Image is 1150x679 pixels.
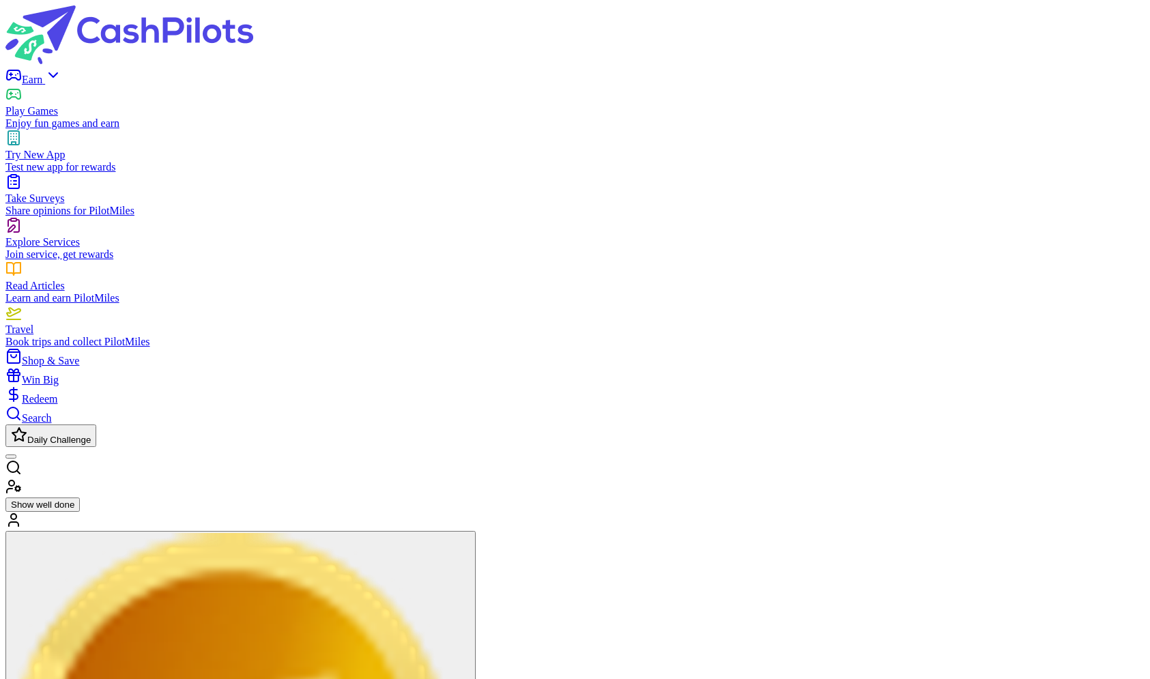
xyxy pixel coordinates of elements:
[5,323,1145,336] div: Travel
[5,149,1145,161] div: Try New App
[5,136,1145,173] a: Try New AppTest new app for rewards
[5,292,1145,304] div: Learn and earn PilotMiles
[5,5,1145,67] a: CashPilots Logo
[5,268,1145,304] a: Read ArticlesLearn and earn PilotMiles
[5,236,1145,248] div: Explore Services
[5,180,1145,217] a: Take SurveysShare opinions for PilotMiles
[5,355,79,366] a: Shop & Save
[5,105,1145,117] div: Play Games
[22,374,59,386] span: Win Big
[5,311,1145,348] a: TravelBook trips and collect PilotMiles
[5,412,52,424] a: Search
[22,393,57,405] span: Redeem
[5,224,1145,261] a: Explore ServicesJoin service, get rewards
[22,355,79,366] span: Shop & Save
[5,161,1145,173] div: Test new app for rewards
[22,412,52,424] span: Search
[5,393,57,405] a: Redeem
[5,205,1145,217] div: Share opinions for PilotMiles
[5,248,1145,261] div: Join service, get rewards
[5,280,1145,292] div: Read Articles
[5,374,59,386] a: Win Big
[5,336,1145,348] div: Book trips and collect PilotMiles
[5,497,80,512] button: Show well done
[5,93,1145,130] a: Play GamesEnjoy fun games and earn
[5,117,1145,130] div: Enjoy fun games and earn
[5,74,61,85] a: Earn
[5,5,253,64] img: CashPilots Logo
[22,74,45,85] span: Earn
[5,192,1145,205] div: Take Surveys
[5,424,96,447] button: Daily Challenge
